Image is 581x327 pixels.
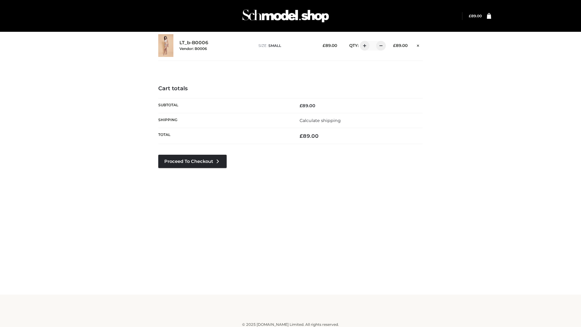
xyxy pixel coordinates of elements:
img: Schmodel Admin 964 [240,4,331,28]
p: size : [258,43,313,48]
th: Subtotal [158,98,290,113]
bdi: 89.00 [300,103,315,108]
span: SMALL [268,43,281,48]
small: Vendor: B0006 [179,46,207,51]
th: Shipping [158,113,290,128]
a: LT_b-B0006 [179,40,208,46]
a: Proceed to Checkout [158,155,227,168]
span: £ [300,103,302,108]
th: Total [158,128,290,144]
a: Remove this item [414,41,423,49]
bdi: 89.00 [469,14,482,18]
img: LT_b-B0006 - SMALL [158,34,173,57]
a: Calculate shipping [300,118,341,123]
bdi: 89.00 [323,43,337,48]
span: £ [469,14,471,18]
span: £ [300,133,303,139]
h4: Cart totals [158,85,423,92]
span: £ [393,43,396,48]
bdi: 89.00 [300,133,319,139]
a: £89.00 [469,14,482,18]
div: QTY: [343,41,384,51]
bdi: 89.00 [393,43,408,48]
span: £ [323,43,325,48]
